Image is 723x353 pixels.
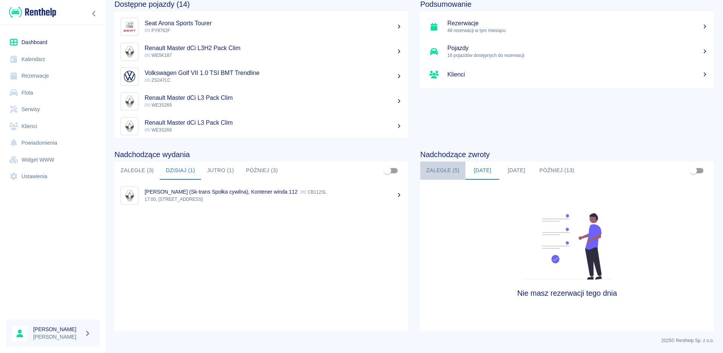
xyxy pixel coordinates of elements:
[447,27,708,34] p: 48 rezerwacji w tym miesiącu
[6,67,100,84] a: Rezerwacje
[114,162,160,180] button: Zaległe (3)
[686,164,700,178] span: Pokaż przypisane tylko do mnie
[240,162,284,180] button: Później (3)
[6,6,56,18] a: Renthelp logo
[380,164,395,178] span: Pokaż przypisane tylko do mnie
[447,52,708,59] p: 16 pojazdów dostępnych do rezerwacji
[420,162,465,180] button: Zaległe (5)
[33,325,81,333] h6: [PERSON_NAME]
[145,94,402,102] h5: Renault Master dCi L3 Pack Clim
[145,196,402,203] p: 17:00, [STREET_ADDRESS]
[499,162,533,180] button: [DATE]
[145,189,297,195] p: [PERSON_NAME] (Sk-trans Społka cywilna), Kontener winda 112
[145,28,170,33] span: PY8762F
[447,71,708,78] h5: Klienci
[145,102,172,108] span: WE3S269
[6,101,100,118] a: Serwisy
[114,150,408,159] h4: Nadchodzące wydania
[457,289,677,298] h4: Nie masz rezerwacji tego dnia
[533,162,580,180] button: Później (13)
[145,44,402,52] h5: Renault Master dCi L3H2 Pack Clim
[420,39,714,64] a: Pojazdy16 pojazdów dostępnych do rezerwacji
[114,337,714,344] p: 2025 © Renthelp Sp. z o.o.
[145,119,402,127] h5: Renault Master dCi L3 Pack Clim
[145,69,402,77] h5: Volkswagen Golf VII 1.0 TSI BMT Trendline
[447,20,708,27] h5: Rezerwacje
[114,183,408,208] a: Image[PERSON_NAME] (Sk-trans Społka cywilna), Kontener winda 112 CB112SL17:00, [STREET_ADDRESS]
[122,119,137,133] img: Image
[447,44,708,52] h5: Pojazdy
[114,114,408,139] a: ImageRenault Master dCi L3 Pack Clim WE3S268
[6,34,100,51] a: Dashboard
[122,188,137,203] img: Image
[6,151,100,168] a: Widget WWW
[6,134,100,151] a: Powiadomienia
[122,94,137,108] img: Image
[114,64,408,89] a: ImageVolkswagen Golf VII 1.0 TSI BMT Trendline ZS247LC
[6,84,100,101] a: Flota
[160,162,201,180] button: Dzisiaj (1)
[465,162,499,180] button: [DATE]
[9,6,56,18] img: Renthelp logo
[420,64,714,85] a: Klienci
[145,127,172,133] span: WE3S268
[519,213,616,280] img: Fleet
[6,51,100,68] a: Kalendarz
[145,53,172,58] span: WE5K187
[122,44,137,59] img: Image
[145,20,402,27] h5: Seat Arona Sports Tourer
[114,14,408,39] a: ImageSeat Arona Sports Tourer PY8762F
[114,89,408,114] a: ImageRenault Master dCi L3 Pack Clim WE3S269
[6,168,100,185] a: Ustawienia
[6,118,100,135] a: Klienci
[420,150,714,159] h4: Nadchodzące zwroty
[300,189,326,195] p: CB112SL
[122,69,137,84] img: Image
[145,78,171,83] span: ZS247LC
[420,14,714,39] a: Rezerwacje48 rezerwacji w tym miesiącu
[33,333,81,341] p: [PERSON_NAME]
[114,39,408,64] a: ImageRenault Master dCi L3H2 Pack Clim WE5K187
[88,9,100,18] button: Zwiń nawigację
[201,162,240,180] button: Jutro (1)
[122,20,137,34] img: Image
